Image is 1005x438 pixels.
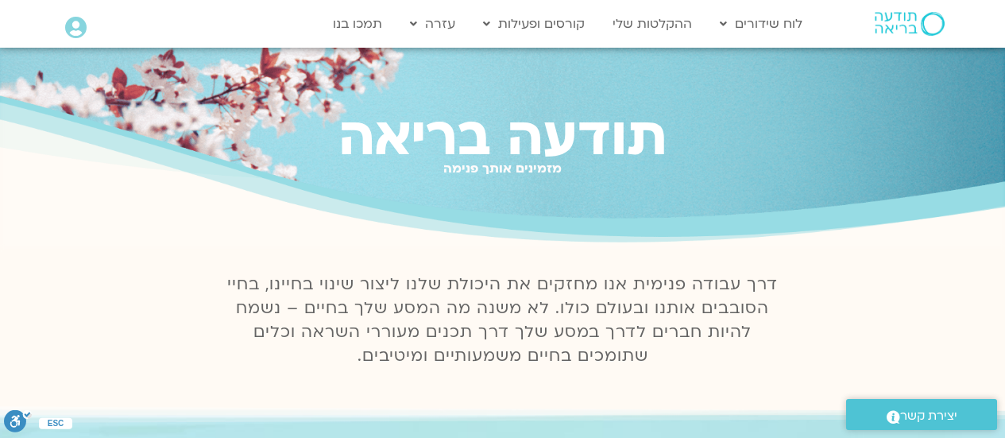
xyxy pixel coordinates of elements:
[605,9,700,39] a: ההקלטות שלי
[402,9,463,39] a: עזרה
[712,9,810,39] a: לוח שידורים
[846,399,997,430] a: יצירת קשר
[325,9,390,39] a: תמכו בנו
[218,273,787,368] p: דרך עבודה פנימית אנו מחזקים את היכולת שלנו ליצור שינוי בחיינו, בחיי הסובבים אותנו ובעולם כולו. לא...
[900,405,957,427] span: יצירת קשר
[475,9,593,39] a: קורסים ופעילות
[875,12,945,36] img: תודעה בריאה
